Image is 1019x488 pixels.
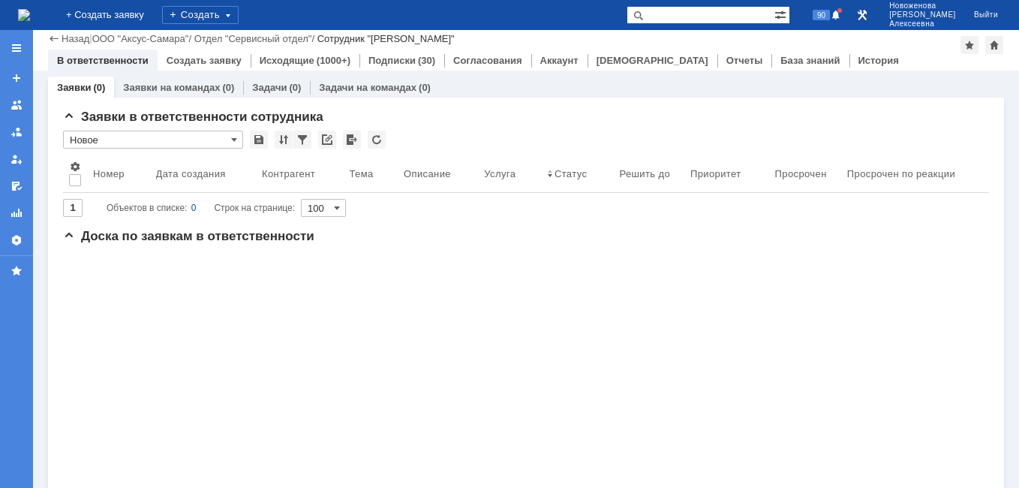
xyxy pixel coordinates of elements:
[62,33,89,44] a: Назад
[293,131,311,149] div: Фильтрация...
[191,199,197,217] div: 0
[57,82,91,93] a: Заявки
[780,55,840,66] a: База знаний
[92,33,194,44] div: /
[18,9,30,21] a: Перейти на домашнюю страницу
[847,168,955,179] div: Просрочен по реакции
[555,168,587,179] div: Статус
[318,131,336,149] div: Скопировать ссылку на список
[484,168,516,179] div: Услуга
[597,55,708,66] a: [DEMOGRAPHIC_DATA]
[5,93,29,117] a: Заявки на командах
[156,168,226,179] div: Дата создания
[252,82,287,93] a: Задачи
[419,82,431,93] div: (0)
[774,7,789,21] span: Расширенный поиск
[985,36,1003,54] div: Сделать домашней страницей
[222,82,234,93] div: (0)
[344,155,398,193] th: Тема
[89,32,92,44] div: |
[619,168,670,179] div: Решить до
[5,174,29,198] a: Мои согласования
[256,155,344,193] th: Контрагент
[93,168,125,179] div: Номер
[289,82,301,93] div: (0)
[317,55,350,66] div: (1000+)
[123,82,220,93] a: Заявки на командах
[275,131,293,149] div: Сортировка...
[63,110,323,124] span: Заявки в ответственности сотрудника
[63,229,314,243] span: Доска по заявкам в ответственности
[889,2,956,11] span: Новоженова
[541,155,614,193] th: Статус
[69,161,81,173] span: Настройки
[889,11,956,20] span: [PERSON_NAME]
[858,55,899,66] a: История
[813,10,830,20] span: 90
[690,168,741,179] div: Приоритет
[343,131,361,149] div: Экспорт списка
[684,155,769,193] th: Приоритет
[726,55,763,66] a: Отчеты
[5,120,29,144] a: Заявки в моей ответственности
[162,6,239,24] div: Создать
[960,36,978,54] div: Добавить в избранное
[368,131,386,149] div: Обновлять список
[319,82,416,93] a: Задачи на командах
[350,168,374,179] div: Тема
[5,66,29,90] a: Создать заявку
[107,203,187,213] span: Объектов в списке:
[775,168,827,179] div: Просрочен
[5,147,29,171] a: Мои заявки
[194,33,312,44] a: Отдел "Сервисный отдел"
[167,55,242,66] a: Создать заявку
[92,33,189,44] a: ООО "Аксус-Самара"
[57,55,149,66] a: В ответственности
[889,20,956,29] span: Алексеевна
[5,201,29,225] a: Отчеты
[262,168,315,179] div: Контрагент
[418,55,435,66] div: (30)
[540,55,579,66] a: Аккаунт
[150,155,256,193] th: Дата создания
[453,55,522,66] a: Согласования
[87,155,150,193] th: Номер
[368,55,416,66] a: Подписки
[107,199,295,217] i: Строк на странице:
[853,6,871,24] a: Перейти в интерфейс администратора
[194,33,317,44] div: /
[317,33,455,44] div: Сотрудник "[PERSON_NAME]"
[93,82,105,93] div: (0)
[260,55,314,66] a: Исходящие
[478,155,541,193] th: Услуга
[404,168,451,179] div: Описание
[5,228,29,252] a: Настройки
[250,131,268,149] div: Сохранить вид
[18,9,30,21] img: logo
